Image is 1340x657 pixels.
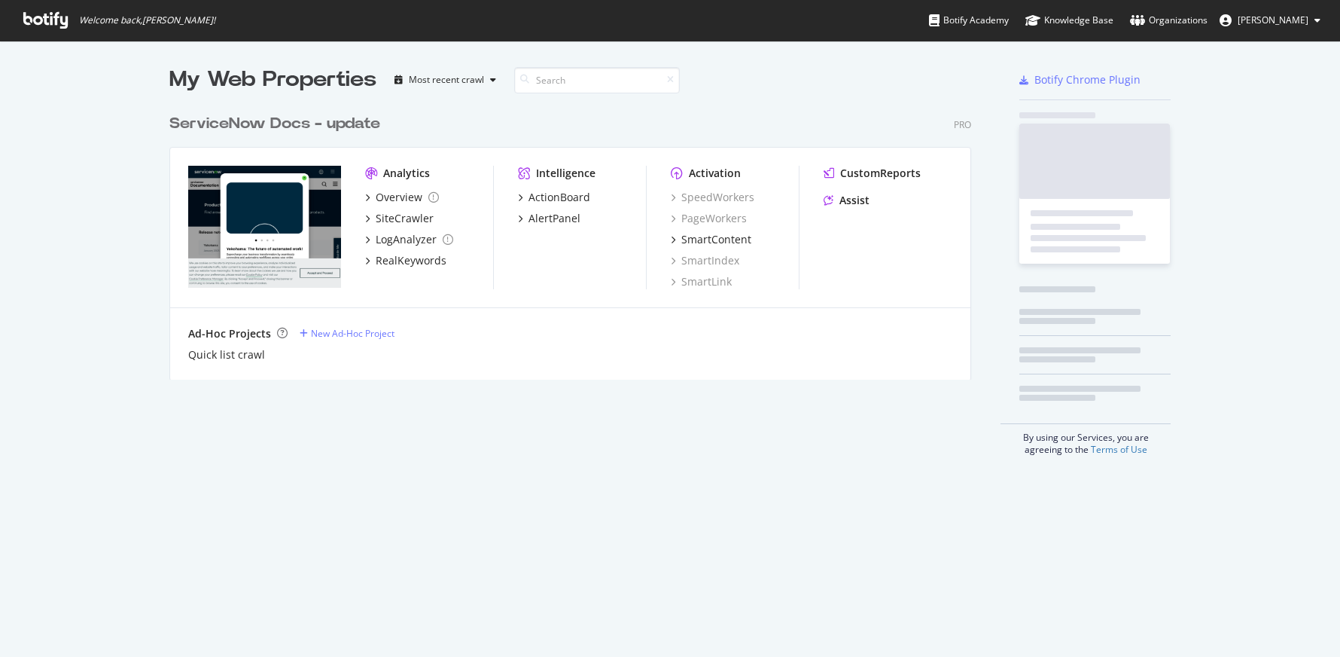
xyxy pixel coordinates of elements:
div: Botify Academy [929,13,1009,28]
div: CustomReports [840,166,921,181]
img: community.servicenow.com [188,166,341,288]
button: [PERSON_NAME] [1208,8,1332,32]
div: Intelligence [536,166,595,181]
div: ActionBoard [528,190,590,205]
a: ServiceNow Docs - update [169,113,386,135]
a: Quick list crawl [188,347,265,362]
a: Terms of Use [1091,443,1147,456]
div: RealKeywords [376,253,446,268]
div: LogAnalyzer [376,232,437,247]
div: grid [169,95,983,380]
div: Most recent crawl [409,75,484,84]
div: By using our Services, you are agreeing to the [1000,423,1171,456]
div: SiteCrawler [376,211,434,226]
a: PageWorkers [671,211,747,226]
a: SpeedWorkers [671,190,754,205]
div: AlertPanel [528,211,580,226]
a: Botify Chrome Plugin [1019,72,1141,87]
input: Search [514,67,680,93]
div: Overview [376,190,422,205]
a: Assist [824,193,869,208]
span: Welcome back, [PERSON_NAME] ! [79,14,215,26]
div: Assist [839,193,869,208]
a: CustomReports [824,166,921,181]
a: RealKeywords [365,253,446,268]
a: ActionBoard [518,190,590,205]
div: New Ad-Hoc Project [311,327,394,340]
div: Ad-Hoc Projects [188,326,271,341]
div: Botify Chrome Plugin [1034,72,1141,87]
a: SiteCrawler [365,211,434,226]
div: Analytics [383,166,430,181]
button: Most recent crawl [388,68,502,92]
div: Knowledge Base [1025,13,1113,28]
div: SmartContent [681,232,751,247]
a: SmartIndex [671,253,739,268]
a: AlertPanel [518,211,580,226]
a: Overview [365,190,439,205]
div: Organizations [1130,13,1208,28]
div: Activation [689,166,741,181]
div: My Web Properties [169,65,376,95]
a: New Ad-Hoc Project [300,327,394,340]
a: SmartLink [671,274,732,289]
div: ServiceNow Docs - update [169,113,380,135]
span: Aaron Davidson [1238,14,1308,26]
a: SmartContent [671,232,751,247]
a: LogAnalyzer [365,232,453,247]
div: Pro [954,118,971,131]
